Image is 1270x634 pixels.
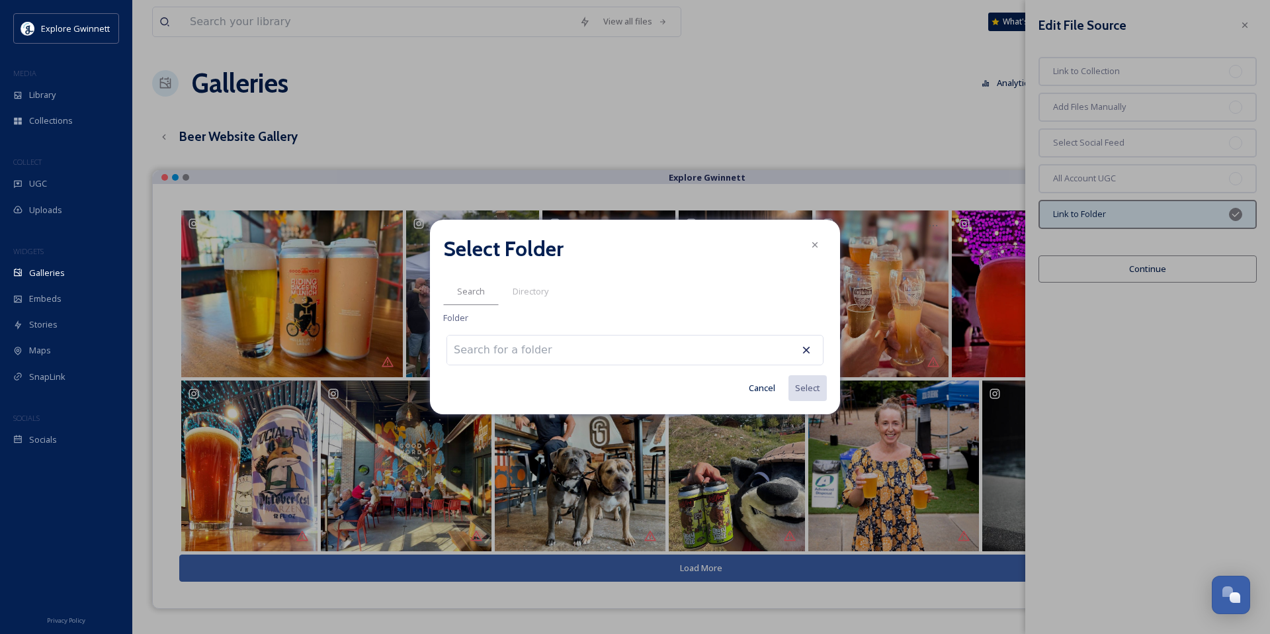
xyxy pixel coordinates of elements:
[457,285,485,298] span: Search
[742,375,782,401] button: Cancel
[29,344,51,357] span: Maps
[21,22,34,35] img: download.jpeg
[443,312,468,324] span: Folder
[29,177,47,190] span: UGC
[41,23,110,34] span: Explore Gwinnett
[1212,576,1250,614] button: Open Chat
[513,285,548,298] span: Directory
[29,267,65,279] span: Galleries
[29,114,73,127] span: Collections
[29,318,58,331] span: Stories
[29,204,62,216] span: Uploads
[788,375,827,401] button: Select
[13,157,42,167] span: COLLECT
[47,616,85,625] span: Privacy Policy
[47,611,85,627] a: Privacy Policy
[13,246,44,256] span: WIDGETS
[29,433,57,446] span: Socials
[447,336,593,365] input: Search for a folder
[443,233,564,265] h2: Select Folder
[13,68,36,78] span: MEDIA
[29,371,65,383] span: SnapLink
[29,89,56,101] span: Library
[13,413,40,423] span: SOCIALS
[29,293,62,305] span: Embeds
